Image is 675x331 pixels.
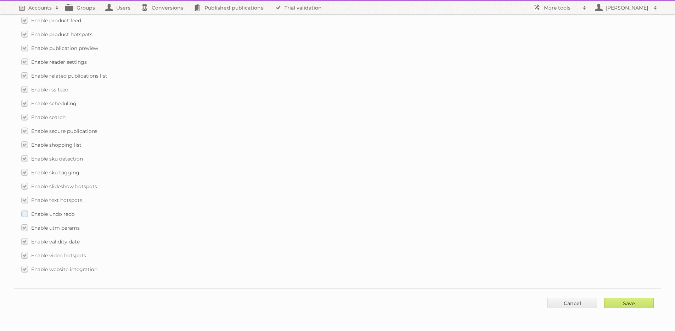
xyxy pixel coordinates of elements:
span: Enable slideshow hotspots [31,183,97,190]
span: Enable scheduling [31,100,77,107]
a: Groups [62,1,102,14]
span: Enable video hotspots [31,252,86,259]
span: Enable publication preview [31,45,98,51]
span: Enable undo redo [31,211,75,217]
span: Enable utm params [31,225,80,231]
span: Enable product feed [31,17,81,24]
a: Trial validation [270,1,329,14]
span: Enable website integration [31,266,97,273]
h2: Accounts [28,4,52,11]
span: Enable rss feed [31,86,68,93]
h2: [PERSON_NAME] [604,4,650,11]
span: Enable secure publications [31,128,97,134]
span: Enable text hotspots [31,197,82,203]
input: Save [604,298,654,308]
span: Enable shopping list [31,142,81,148]
a: Accounts [14,1,62,14]
a: Published publications [190,1,270,14]
span: Enable sku detection [31,156,83,162]
a: Conversions [137,1,190,14]
span: Enable sku tagging [31,169,79,176]
span: Enable validity date [31,239,80,245]
span: Enable product hotspots [31,31,92,38]
span: Enable search [31,114,66,120]
a: Users [102,1,137,14]
a: Cancel [547,298,597,308]
a: [PERSON_NAME] [590,1,661,14]
a: More tools [530,1,590,14]
h2: More tools [544,4,579,11]
span: Enable reader settings [31,59,87,65]
span: Enable related publications list [31,73,107,79]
